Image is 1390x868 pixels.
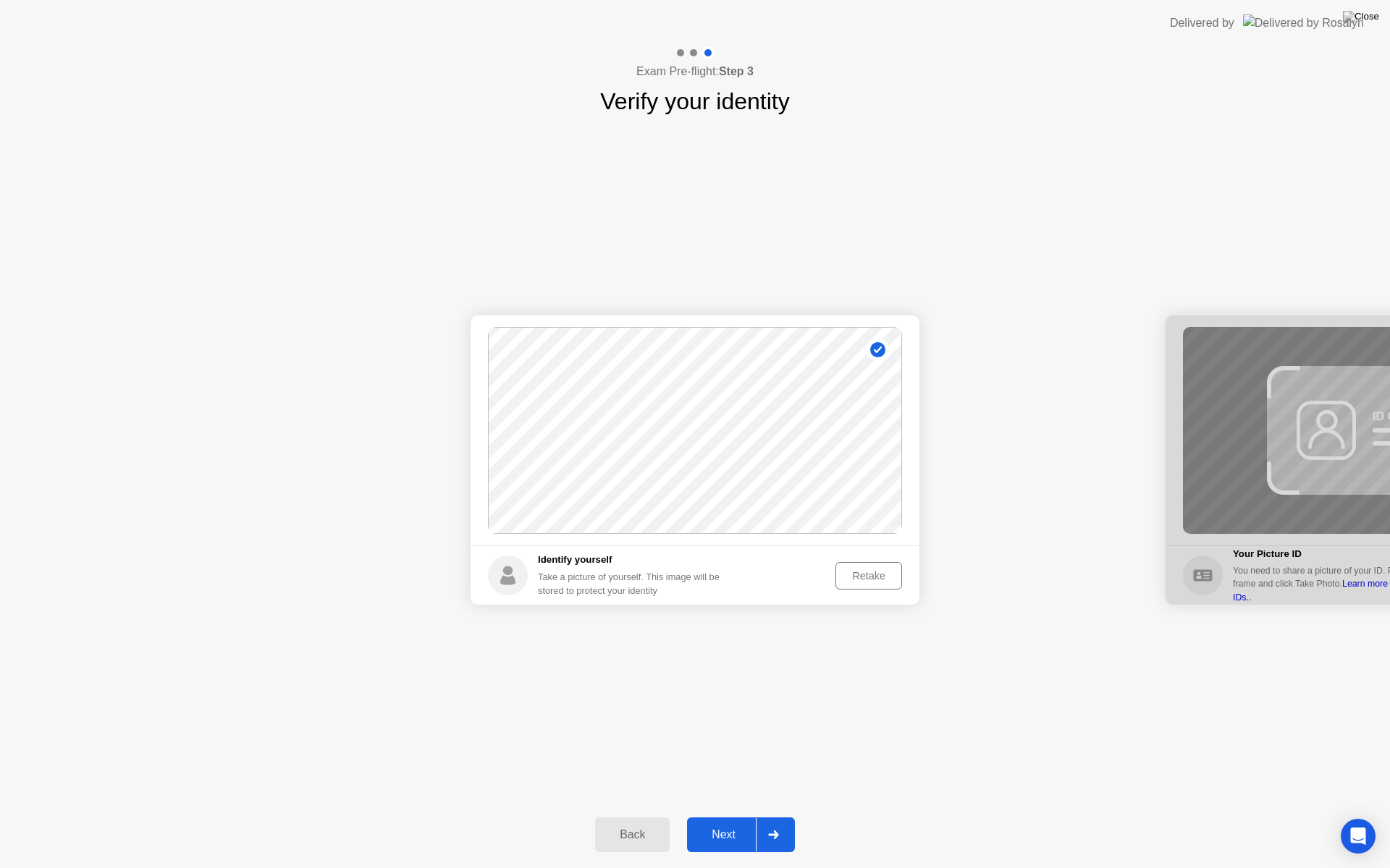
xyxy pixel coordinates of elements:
h5: Identify yourself [538,553,731,567]
h1: Verify your identity [600,84,789,119]
img: Delivered by Rosalyn [1243,14,1364,31]
button: Next [687,817,795,852]
button: Back [595,817,670,852]
div: Next [691,828,756,841]
h4: Exam Pre-flight: [636,63,754,80]
div: Back [599,828,665,841]
div: Retake [841,570,897,582]
b: Step 3 [719,65,754,77]
div: Delivered by [1170,14,1234,32]
div: Take a picture of yourself. This image will be stored to protect your identity [538,570,731,597]
button: Retake [835,562,902,590]
div: Open Intercom Messenger [1341,819,1376,854]
img: Close [1343,11,1379,22]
